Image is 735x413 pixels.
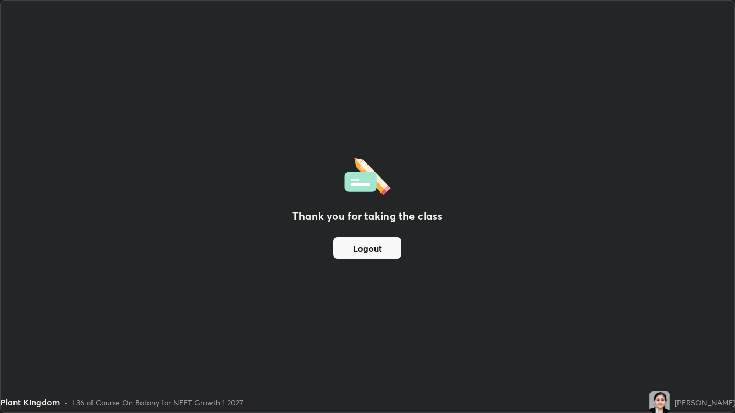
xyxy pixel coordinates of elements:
button: Logout [333,237,401,259]
div: • [64,397,68,408]
div: L36 of Course On Botany for NEET Growth 1 2027 [72,397,243,408]
img: offlineFeedback.1438e8b3.svg [344,154,391,195]
div: [PERSON_NAME] [675,397,735,408]
h2: Thank you for taking the class [292,208,442,224]
img: b22a7a3a0eec4d5ca54ced57e8c01dd8.jpg [649,391,670,413]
